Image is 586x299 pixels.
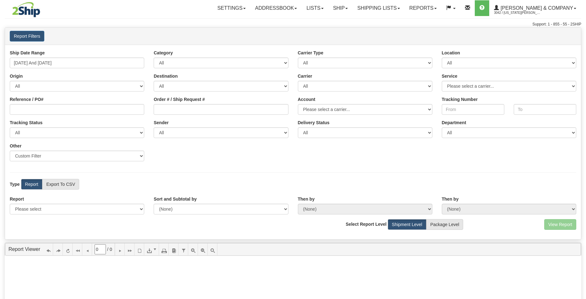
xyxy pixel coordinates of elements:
label: Service [442,73,457,79]
label: Select Report Level [346,221,386,227]
label: Type [10,181,20,187]
button: View Report [544,219,576,230]
label: Account [298,96,315,102]
label: Reference / PO# [10,96,43,102]
a: Shipping lists [353,0,404,16]
a: Settings [213,0,250,16]
iframe: chat widget [572,117,585,181]
img: logo3042.jpg [5,2,48,18]
label: Report [10,196,24,202]
label: Destination [154,73,178,79]
label: Other [10,143,21,149]
a: Report Viewer [8,246,40,252]
label: Tracking Status [10,119,42,126]
span: / [107,246,108,252]
label: Then by [442,196,459,202]
label: Location [442,50,460,56]
label: Carrier Type [298,50,323,56]
label: Tracking Number [442,96,478,102]
select: Please ensure data set in report has been RECENTLY tracked from your Shipment History [298,127,432,138]
label: Export To CSV [42,179,79,190]
input: To [514,104,576,115]
label: Shipment Level [388,219,426,230]
label: Sender [154,119,168,126]
a: Lists [302,0,328,16]
span: 3042 / [US_STATE][PERSON_NAME] [494,10,541,16]
label: Ship Date Range [10,50,45,56]
label: Origin [10,73,23,79]
div: Support: 1 - 855 - 55 - 2SHIP [5,22,581,27]
label: Please ensure data set in report has been RECENTLY tracked from your Shipment History [298,119,330,126]
label: Package Level [426,219,463,230]
span: 0 [110,246,112,252]
button: Report Filters [10,31,44,42]
label: Then by [298,196,315,202]
a: Reports [405,0,441,16]
label: Sort and Subtotal by [154,196,197,202]
label: Category [154,50,173,56]
label: Report [21,179,42,190]
label: Department [442,119,466,126]
span: [PERSON_NAME] & Company [499,5,573,11]
a: [PERSON_NAME] & Company 3042 / [US_STATE][PERSON_NAME] [489,0,581,16]
a: Addressbook [250,0,302,16]
label: Order # / Ship Request # [154,96,205,102]
a: Ship [328,0,353,16]
label: Carrier [298,73,312,79]
input: From [442,104,504,115]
